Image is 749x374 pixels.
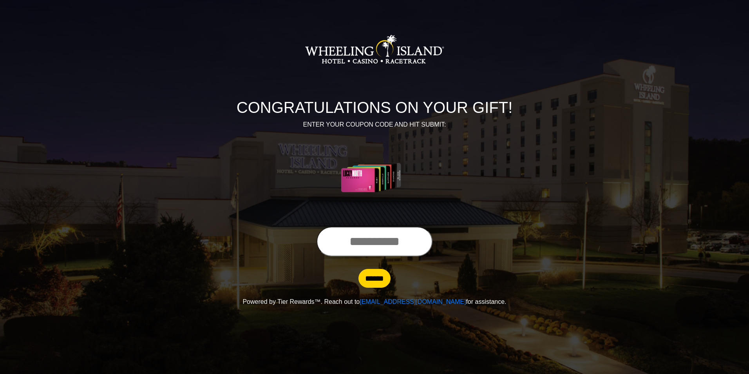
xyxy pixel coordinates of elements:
[322,139,427,217] img: Center Image
[157,120,592,129] p: ENTER YOUR COUPON CODE AND HIT SUBMIT:
[305,10,444,89] img: Logo
[242,298,506,305] span: Powered by Tier Rewards™. Reach out to for assistance.
[360,298,466,305] a: [EMAIL_ADDRESS][DOMAIN_NAME]
[157,98,592,117] h1: CONGRATULATIONS ON YOUR GIFT!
